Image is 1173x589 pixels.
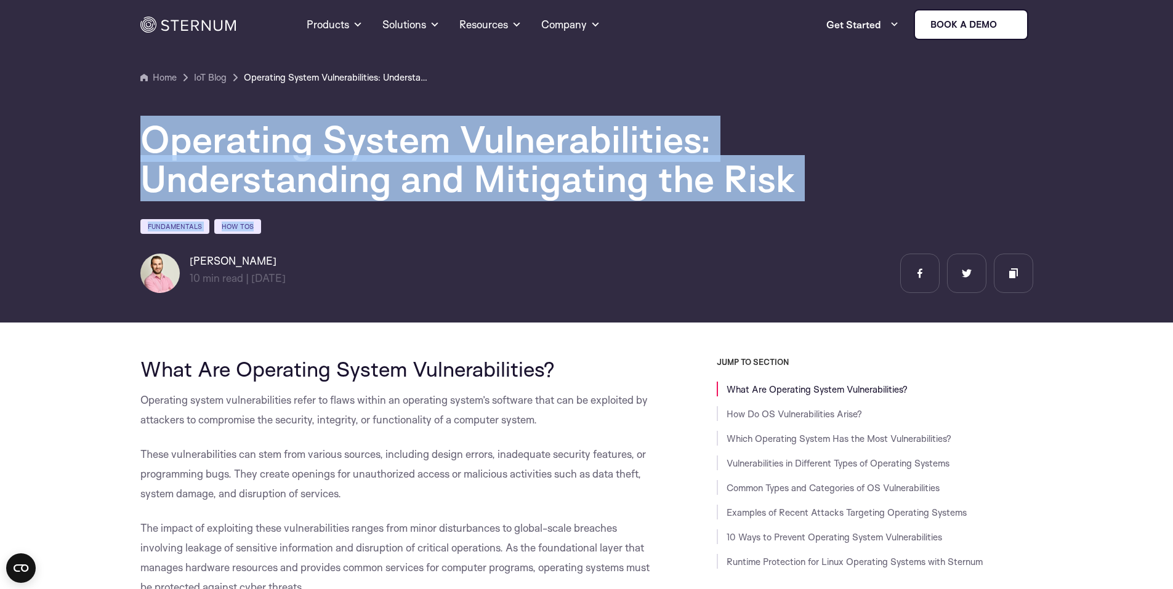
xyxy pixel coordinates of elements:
[190,271,249,284] span: min read |
[459,2,522,47] a: Resources
[244,70,429,85] a: Operating System Vulnerabilities: Understanding and Mitigating the Risk
[382,2,440,47] a: Solutions
[140,254,180,293] img: Lian Granot
[6,553,36,583] button: Open CMP widget
[140,356,555,382] span: What Are Operating System Vulnerabilities?
[190,254,286,268] h6: [PERSON_NAME]
[190,271,200,284] span: 10
[727,433,951,444] a: Which Operating System Has the Most Vulnerabilities?
[727,556,983,567] a: Runtime Protection for Linux Operating Systems with Sternum
[541,2,600,47] a: Company
[727,383,908,395] a: What Are Operating System Vulnerabilities?
[727,507,967,518] a: Examples of Recent Attacks Targeting Operating Systems
[717,357,1033,367] h3: JUMP TO SECTION
[727,482,940,494] a: Common Types and Categories of OS Vulnerabilities
[140,219,209,234] a: Fundamentals
[307,2,363,47] a: Products
[1002,20,1012,30] img: sternum iot
[194,70,227,85] a: IoT Blog
[140,447,646,500] span: These vulnerabilities can stem from various sources, including design errors, inadequate security...
[727,457,949,469] a: Vulnerabilities in Different Types of Operating Systems
[251,271,286,284] span: [DATE]
[140,70,177,85] a: Home
[727,531,942,543] a: 10 Ways to Prevent Operating System Vulnerabilities
[727,408,862,420] a: How Do OS Vulnerabilities Arise?
[140,119,879,198] h1: Operating System Vulnerabilities: Understanding and Mitigating the Risk
[826,12,899,37] a: Get Started
[140,393,648,426] span: Operating system vulnerabilities refer to flaws within an operating system’s software that can be...
[914,9,1028,40] a: Book a demo
[214,219,261,234] a: How Tos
